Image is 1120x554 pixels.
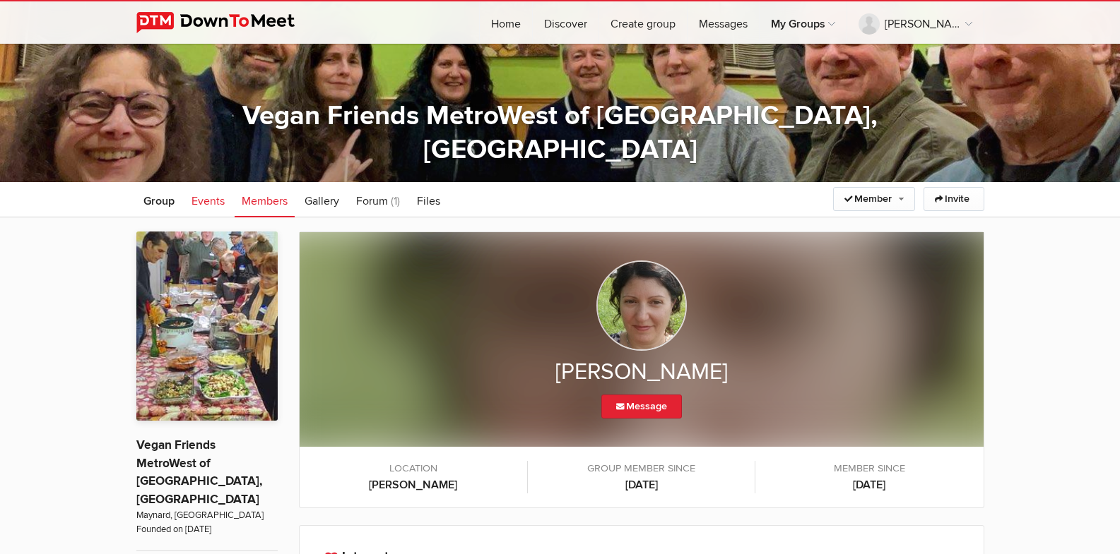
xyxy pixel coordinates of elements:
a: Group [136,182,182,217]
a: Create group [599,1,687,44]
a: My Groups [760,1,847,44]
span: Events [191,194,225,208]
span: Gallery [305,194,339,208]
a: Vegan Friends MetroWest of [GEOGRAPHIC_DATA], [GEOGRAPHIC_DATA] [242,100,878,166]
a: Member [833,187,915,211]
span: (1) [391,194,400,208]
a: Discover [533,1,599,44]
a: Message [601,395,682,418]
img: Vegan Friends MetroWest of Boston, MA [136,231,278,420]
span: Maynard, [GEOGRAPHIC_DATA] [136,509,278,522]
a: Messages [688,1,759,44]
img: Victoria M [596,260,687,351]
a: Home [480,1,532,44]
b: [PERSON_NAME] [314,476,513,493]
span: LOCATION [314,461,513,476]
b: [DATE] [542,476,741,493]
span: Group [143,194,175,208]
span: Group member since [542,461,741,476]
a: Files [410,182,447,217]
a: Members [235,182,295,217]
a: Invite [924,187,984,211]
a: [PERSON_NAME] [847,1,984,44]
span: Forum [356,194,388,208]
b: [DATE] [770,476,969,493]
img: DownToMeet [136,12,317,33]
span: Member since [770,461,969,476]
a: Gallery [297,182,346,217]
a: Forum (1) [349,182,407,217]
span: Founded on [DATE] [136,523,278,536]
h2: [PERSON_NAME] [328,358,955,387]
a: Events [184,182,232,217]
span: Members [242,194,288,208]
span: Files [417,194,440,208]
a: Vegan Friends MetroWest of [GEOGRAPHIC_DATA], [GEOGRAPHIC_DATA] [136,438,262,507]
